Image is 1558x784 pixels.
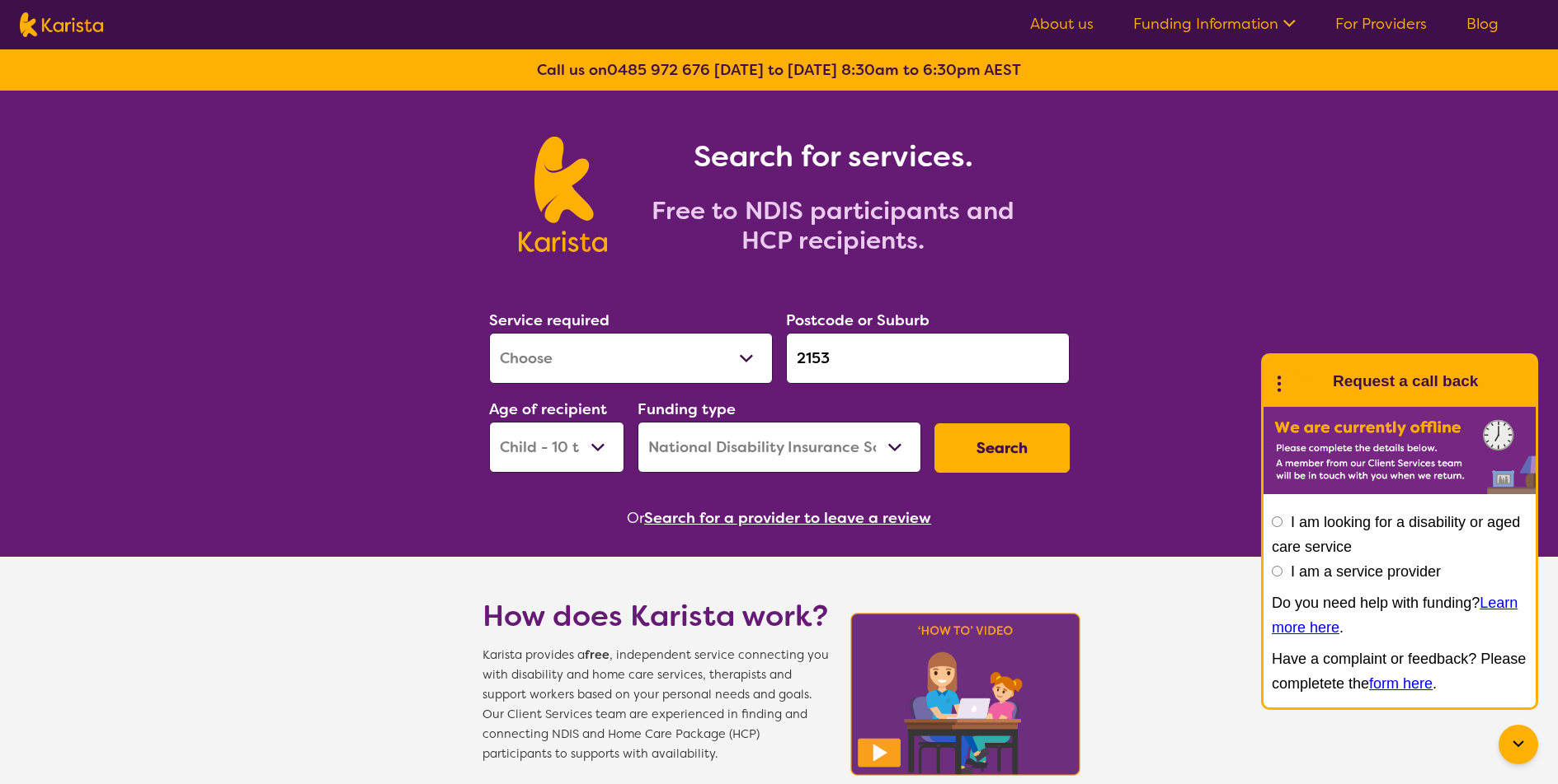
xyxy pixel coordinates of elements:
[644,506,931,530] button: Search for a provider to leave a review
[1030,14,1094,34] a: About us
[1291,563,1441,580] label: I am a service provider
[1133,14,1296,34] a: Funding Information
[537,60,1021,80] b: Call us on [DATE] to [DATE] 8:30am to 6:30pm AEST
[786,333,1070,384] input: Type
[1335,14,1427,34] a: For Providers
[1466,14,1499,34] a: Blog
[585,647,610,663] b: free
[934,423,1070,473] button: Search
[607,60,710,80] a: 0485 972 676
[489,399,607,419] label: Age of recipient
[845,608,1086,781] img: Karista video
[1272,646,1527,696] p: Have a complaint or feedback? Please completete the .
[1369,675,1433,692] a: form here
[1272,590,1527,640] p: Do you need help with funding? .
[482,646,829,764] span: Karista provides a , independent service connecting you with disability and home care services, t...
[519,137,607,252] img: Karista logo
[786,310,930,330] label: Postcode or Suburb
[20,12,103,37] img: Karista logo
[627,506,644,530] span: Or
[1272,514,1520,555] label: I am looking for a disability or aged care service
[1264,407,1536,494] img: Karista offline chat form to request call back
[627,196,1039,255] h2: Free to NDIS participants and HCP recipients.
[1333,369,1478,394] h1: Request a call back
[638,399,736,419] label: Funding type
[482,596,829,636] h1: How does Karista work?
[627,137,1039,176] h1: Search for services.
[1290,365,1323,398] img: Karista
[489,310,610,330] label: Service required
